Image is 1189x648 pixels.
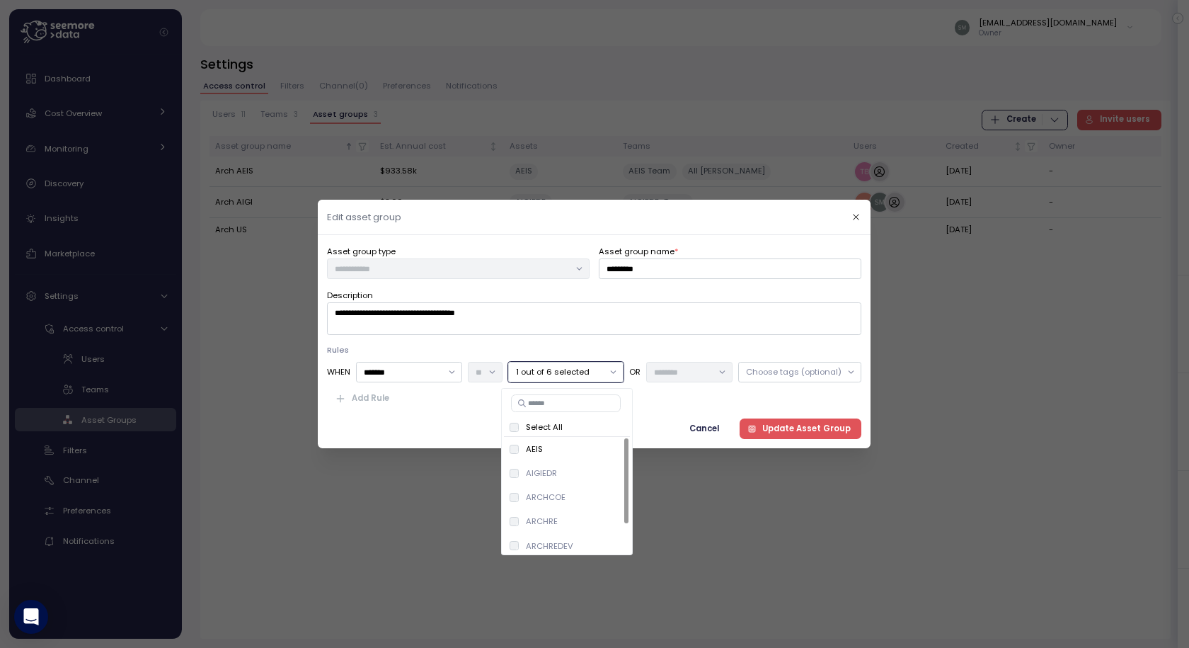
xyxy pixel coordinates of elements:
p: AEIS [526,443,543,455]
p: 1 out of 6 selected [516,366,603,377]
p: ARCHRE [526,516,558,527]
p: AIGIEDR [526,467,557,479]
p: ARCHREDEV [526,540,573,552]
div: Choose tags (optional) [746,366,842,377]
button: Update Asset Group [740,419,862,439]
button: Cancel [679,419,730,439]
p: Rules [327,344,861,356]
label: Description [327,290,373,302]
h2: Edit asset group [327,212,401,222]
p: Select All [526,421,563,433]
button: Add Rule [327,388,401,409]
span: Cancel [690,419,720,438]
span: Add Rule [352,389,389,408]
label: Asset group type [327,246,396,258]
div: Open Intercom Messenger [14,600,48,634]
p: OR [629,366,641,377]
span: Update Asset Group [762,419,851,438]
p: ARCHCOE [526,491,565,503]
p: WHEN [327,366,350,377]
label: Asset group name [599,246,679,258]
